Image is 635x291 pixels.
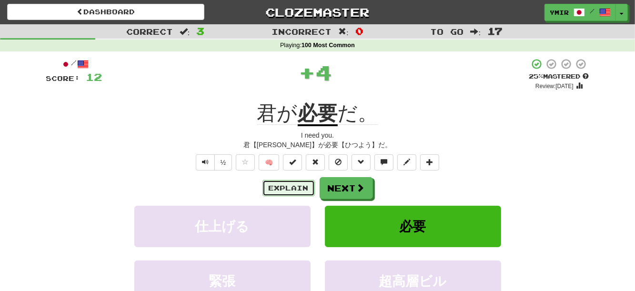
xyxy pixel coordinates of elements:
[46,140,589,150] div: 君【[PERSON_NAME]】が必要【ひつよう】だ。
[283,154,302,171] button: Set this sentence to 100% Mastered (alt+m)
[299,58,316,87] span: +
[535,83,574,90] small: Review: [DATE]
[338,28,349,36] span: :
[352,154,371,171] button: Grammar (alt+g)
[325,206,501,247] button: 必要
[262,180,315,196] button: Explain
[272,27,332,36] span: Incorrect
[236,154,255,171] button: Favorite sentence (alt+f)
[298,102,338,126] u: 必要
[487,25,503,37] span: 17
[544,4,616,21] a: ymir /
[471,28,481,36] span: :
[196,154,215,171] button: Play sentence audio (ctl+space)
[86,71,102,83] span: 12
[306,154,325,171] button: Reset to 0% Mastered (alt+r)
[180,28,190,36] span: :
[431,27,464,36] span: To go
[194,154,232,171] div: Text-to-speech controls
[338,102,378,125] span: だ。
[302,42,355,49] strong: 100 Most Common
[329,154,348,171] button: Ignore sentence (alt+i)
[134,206,311,247] button: 仕上げる
[214,154,232,171] button: ½
[397,154,416,171] button: Edit sentence (alt+d)
[355,25,363,37] span: 0
[316,60,333,84] span: 4
[320,177,373,199] button: Next
[529,72,544,80] span: 25 %
[209,274,236,289] span: 緊張
[126,27,173,36] span: Correct
[400,219,426,234] span: 必要
[196,25,204,37] span: 3
[550,8,569,17] span: ymir
[46,58,102,70] div: /
[195,219,250,234] span: 仕上げる
[46,130,589,140] div: I need you.
[420,154,439,171] button: Add to collection (alt+a)
[259,154,279,171] button: 🧠
[374,154,393,171] button: Discuss sentence (alt+u)
[46,74,81,82] span: Score:
[257,102,298,125] span: 君が
[219,4,416,20] a: Clozemaster
[529,72,589,81] div: Mastered
[590,8,595,14] span: /
[379,274,447,289] span: 超高層ビル
[7,4,204,20] a: Dashboard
